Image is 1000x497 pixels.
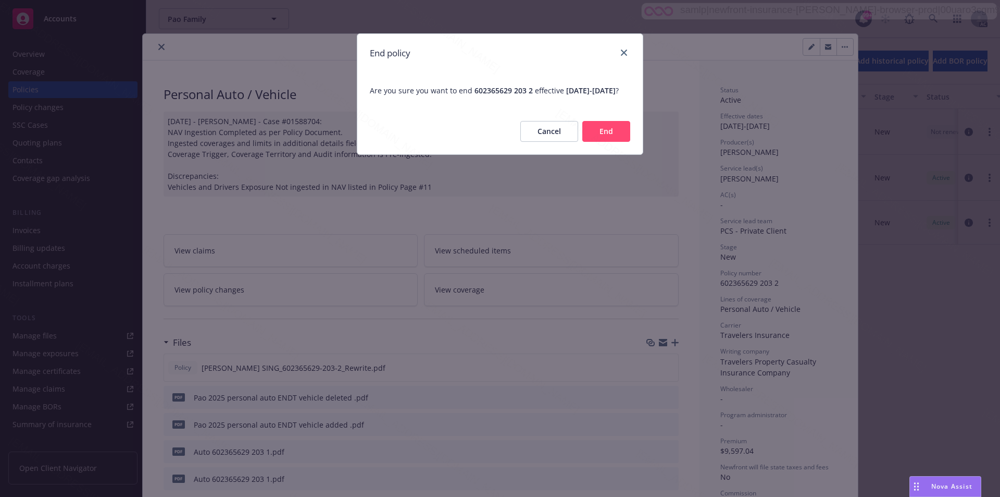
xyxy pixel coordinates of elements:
[909,476,981,497] button: Nova Assist
[618,46,630,59] a: close
[566,86,616,95] span: [DATE] - [DATE]
[910,477,923,496] div: Drag to move
[520,121,578,142] button: Cancel
[931,482,972,491] span: Nova Assist
[474,86,533,95] span: 602365629 203 2
[370,46,410,60] h1: End policy
[357,72,643,108] span: Are you sure you want to end effective ?
[582,121,630,142] button: End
